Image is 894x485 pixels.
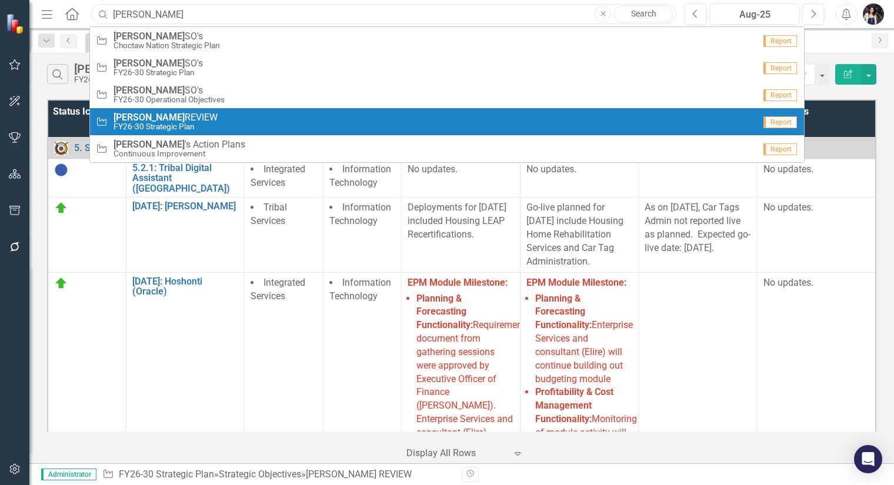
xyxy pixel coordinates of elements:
[763,276,869,290] p: No updates.
[402,198,521,272] td: Double-Click to Edit
[526,201,633,268] p: Go-live planned for [DATE] include Housing Home Rehabilitation Services and Car Tag Administration.
[245,198,323,272] td: Double-Click to Edit
[763,143,797,155] span: Report
[91,4,676,25] input: Search ClearPoint...
[114,85,185,96] strong: [PERSON_NAME]
[132,201,239,212] a: [DATE]: [PERSON_NAME]
[323,159,401,198] td: Double-Click to Edit
[763,62,797,74] span: Report
[535,293,592,331] strong: Planning & Forecasting Functionality:
[74,62,209,75] div: [PERSON_NAME] REVIEW
[416,293,530,465] span: Requirements document from gathering sessions were approved by Executive Officer of Finance ([PER...
[645,201,751,255] p: As on [DATE], Car Tags Admin not reported live as planned. Expected go-live date: [DATE].
[408,201,514,242] p: Deployments for [DATE] included Housing LEAP Recertifications.
[90,81,804,108] a: [PERSON_NAME]SO'sFY26-30 Operational ObjectivesReport
[114,112,185,123] strong: [PERSON_NAME]
[114,95,225,104] small: FY26-30 Operational Objectives
[114,58,203,69] span: SO's
[535,386,613,424] strong: Profitability & Cost Management Functionality:
[114,31,185,42] strong: [PERSON_NAME]
[714,8,795,22] div: Aug-25
[48,198,126,272] td: Double-Click to Edit
[757,198,876,272] td: Double-Click to Edit
[416,293,473,331] strong: Planning & Forecasting Functionality:
[114,139,185,150] strong: [PERSON_NAME]
[329,277,391,302] span: Information Technology
[54,201,68,215] img: On Target
[251,163,305,188] span: Integrated Services
[90,27,804,54] a: [PERSON_NAME]SO'sChoctaw Nation Strategic PlanReport
[6,13,26,34] img: ClearPoint Strategy
[102,468,453,481] div: » »
[639,159,758,198] td: Double-Click to Edit
[639,198,758,272] td: Double-Click to Edit
[854,445,882,473] div: Open Intercom Messenger
[408,277,508,288] strong: EPM Module Milestone:
[535,386,637,451] span: Monitoring of module activity will continue [DATE]
[114,58,185,69] strong: [PERSON_NAME]
[245,159,323,198] td: Double-Click to Edit
[126,198,245,272] td: Double-Click to Edit Right Click for Context Menu
[520,159,639,198] td: Double-Click to Edit
[114,85,225,96] span: SO's
[132,163,239,194] a: 5.2.1: Tribal Digital Assistant ([GEOGRAPHIC_DATA])
[114,68,203,77] small: FY26-30 Strategic Plan
[614,6,673,22] a: Search
[41,469,96,480] span: Administrator
[408,163,514,176] p: No updates.
[251,277,305,302] span: Integrated Services
[535,293,633,384] span: Enterprise Services and consultant (Elire) will continue building out budgeting module
[132,276,239,297] a: [DATE]: Hoshonti (Oracle)
[90,54,804,81] a: [PERSON_NAME]SO'sFY26-30 Strategic PlanReport
[48,159,126,198] td: Double-Click to Edit
[757,159,876,198] td: Double-Click to Edit
[114,149,245,158] small: Continuous Improvement
[520,198,639,272] td: Double-Click to Edit
[251,202,287,226] span: Tribal Services
[763,116,797,128] span: Report
[90,135,804,162] a: [PERSON_NAME]'s Action PlansContinuous ImprovementReport
[114,112,218,123] span: REVIEW
[710,4,799,25] button: Aug-25
[126,159,245,198] td: Double-Click to Edit Right Click for Context Menu
[329,202,391,226] span: Information Technology
[54,276,68,290] img: On Target
[763,89,797,101] span: Report
[114,31,220,42] span: SO's
[763,35,797,47] span: Report
[306,469,412,480] div: [PERSON_NAME] REVIEW
[54,141,68,155] img: Focus Area
[74,143,869,153] a: 5. Strengthen Technology Advancement
[402,159,521,198] td: Double-Click to Edit
[48,137,876,159] td: Double-Click to Edit Right Click for Context Menu
[219,469,301,480] a: Strategic Objectives
[114,139,245,150] span: 's Action Plans
[526,163,633,176] p: No updates.
[90,108,804,135] a: [PERSON_NAME]REVIEWFY26-30 Strategic PlanReport
[323,198,401,272] td: Double-Click to Edit
[74,75,209,84] div: FY26-30 Strategic Plan
[114,122,218,131] small: FY26-30 Strategic Plan
[329,163,391,188] span: Information Technology
[119,469,214,480] a: FY26-30 Strategic Plan
[526,277,626,288] strong: EPM Module Milestone:
[763,163,869,176] p: No updates.
[54,163,68,177] img: Not Started
[763,201,869,215] p: No updates.
[863,4,884,25] img: Layla Freeman
[114,41,220,50] small: Choctaw Nation Strategic Plan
